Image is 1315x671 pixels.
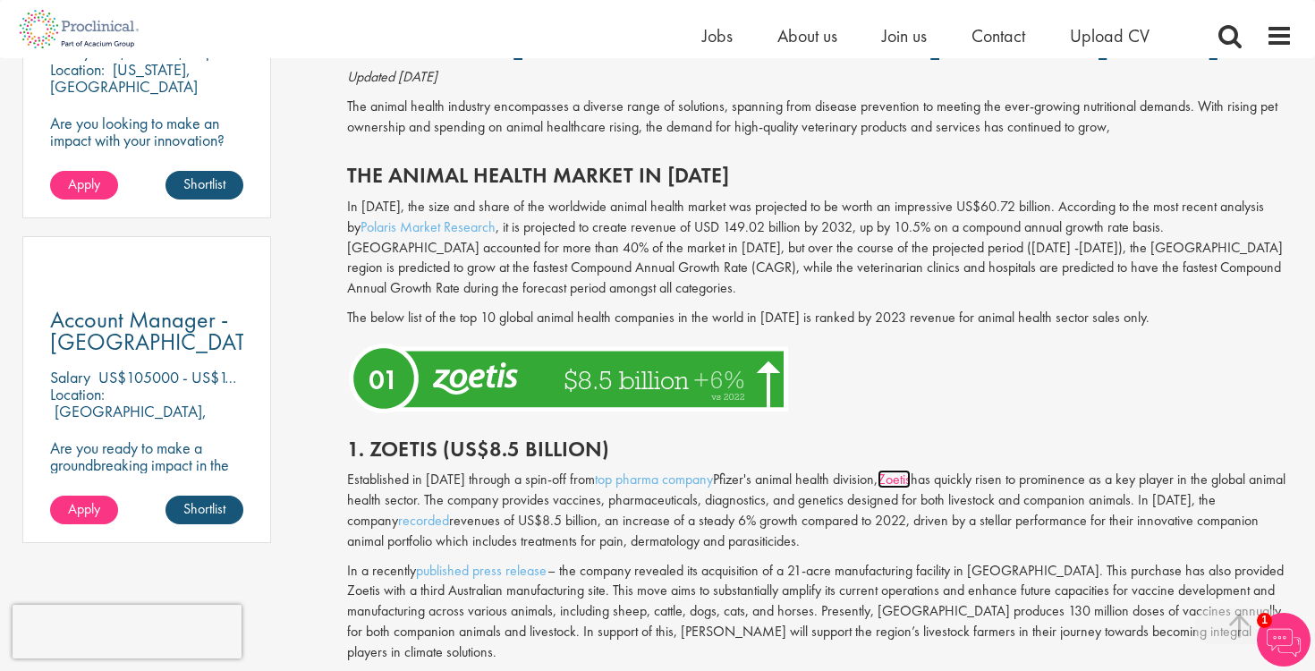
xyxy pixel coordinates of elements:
p: [US_STATE], [GEOGRAPHIC_DATA] [50,59,198,97]
a: Account Manager - [GEOGRAPHIC_DATA] [50,309,243,353]
iframe: reCAPTCHA [13,605,242,658]
h2: The Animal Health Market in [DATE] [347,164,1294,187]
a: About us [777,24,837,47]
p: Are you looking to make an impact with your innovation? We are working with a well-established ph... [50,115,243,234]
p: US$105000 - US$115000 per annum [98,367,335,387]
span: Location: [50,59,105,80]
p: The below list of the top 10 global animal health companies in the world in [DATE] is ranked by 2... [347,308,1294,328]
a: Zoetis [878,470,911,488]
span: 1 [1257,613,1272,628]
span: Location: [50,384,105,404]
a: Upload CV [1070,24,1150,47]
a: Join us [882,24,927,47]
i: Updated [DATE] [347,67,437,86]
a: Shortlist [165,496,243,524]
span: Salary [50,367,90,387]
a: recorded [398,511,449,530]
a: Apply [50,171,118,200]
a: top pharma company [595,470,713,488]
a: Shortlist [165,171,243,200]
p: Are you ready to make a groundbreaking impact in the world of biotechnology? Join a growing compa... [50,439,243,541]
a: Polaris Market Research [361,217,496,236]
h2: 1. Zoetis (US$8.5 billion) [347,437,1294,461]
a: Jobs [702,24,733,47]
p: The animal health industry encompasses a diverse range of solutions, spanning from disease preven... [347,97,1294,138]
p: In a recently – the company revealed its acquisition of a 21-acre manufacturing facility in [GEOG... [347,561,1294,663]
span: Apply [68,499,100,518]
a: Apply [50,496,118,524]
span: Apply [68,174,100,193]
img: Chatbot [1257,613,1311,667]
span: Account Manager - [GEOGRAPHIC_DATA] [50,304,266,357]
a: published press release [416,561,547,580]
p: Established in [DATE] through a spin-off from Pfizer's animal health division, has quickly risen ... [347,470,1294,551]
p: In [DATE], the size and share of the worldwide animal health market was projected to be worth an ... [347,197,1294,299]
a: Contact [971,24,1025,47]
p: [GEOGRAPHIC_DATA], [GEOGRAPHIC_DATA] [50,401,207,438]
